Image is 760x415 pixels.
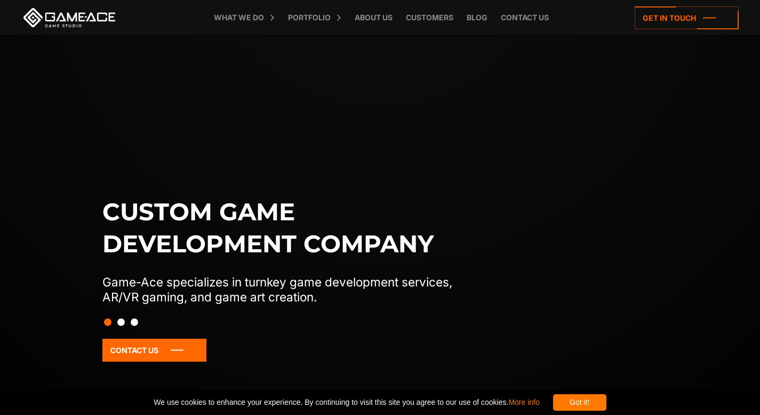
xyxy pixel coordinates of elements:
[635,6,739,29] a: Get in touch
[553,394,606,411] div: Got it!
[154,394,539,411] span: We use cookies to enhance your experience. By continuing to visit this site you agree to our use ...
[131,313,138,331] button: Slide 3
[104,313,111,331] button: Slide 1
[102,196,475,260] h1: Custom game development company
[508,398,539,406] a: More info
[102,339,206,362] a: Contact Us
[102,275,475,305] p: Game-Ace specializes in turnkey game development services, AR/VR gaming, and game art creation.
[117,313,125,331] button: Slide 2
